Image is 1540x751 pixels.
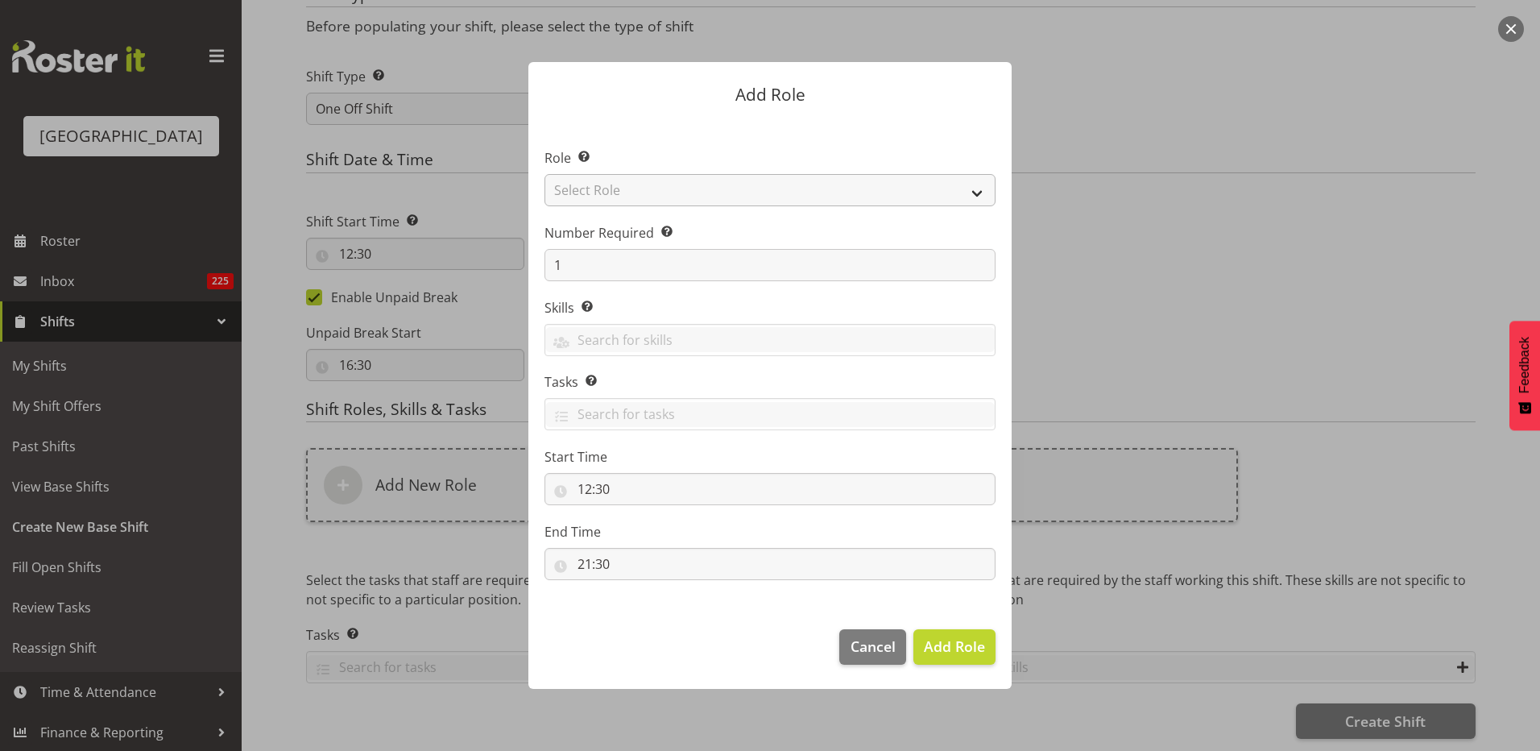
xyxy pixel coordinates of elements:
[851,636,896,657] span: Cancel
[544,372,996,392] label: Tasks
[544,447,996,467] label: Start Time
[544,223,996,243] label: Number Required
[545,402,995,427] input: Search for tasks
[913,629,996,665] button: Add Role
[544,473,996,505] input: Click to select...
[544,548,996,580] input: Click to select...
[1509,321,1540,430] button: Feedback - Show survey
[924,637,985,656] span: Add Role
[1517,337,1532,393] span: Feedback
[839,629,905,665] button: Cancel
[544,148,996,168] label: Role
[544,86,996,103] p: Add Role
[545,327,995,352] input: Search for skills
[544,298,996,317] label: Skills
[544,522,996,541] label: End Time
